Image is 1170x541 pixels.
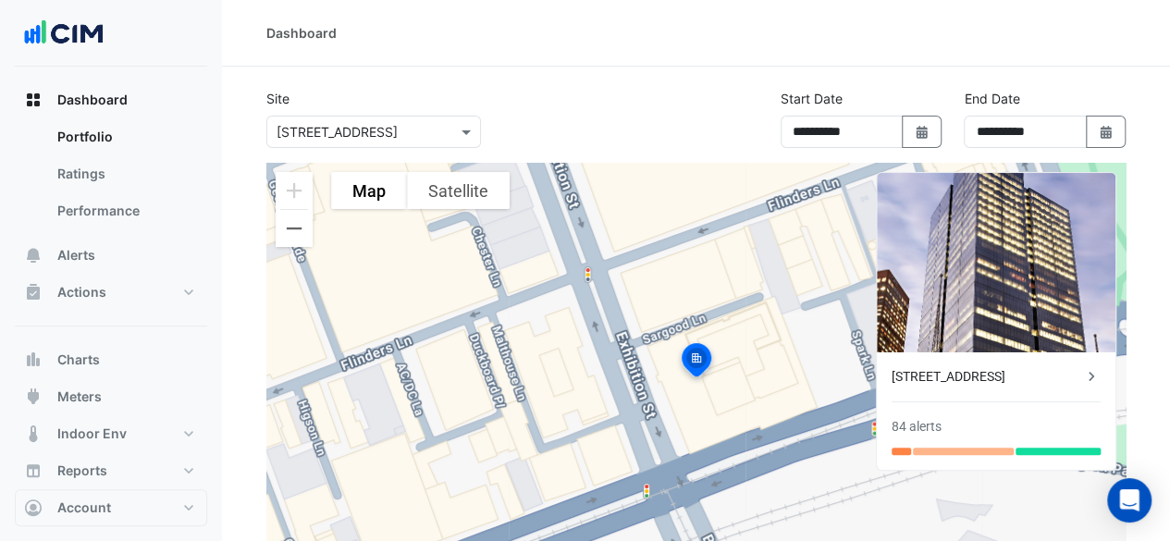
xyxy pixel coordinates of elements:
[24,461,43,480] app-icon: Reports
[15,118,207,237] div: Dashboard
[276,172,313,209] button: Zoom in
[43,192,207,229] a: Performance
[266,23,337,43] div: Dashboard
[24,283,43,301] app-icon: Actions
[57,461,107,480] span: Reports
[15,341,207,378] button: Charts
[15,452,207,489] button: Reports
[892,417,942,436] div: 84 alerts
[24,246,43,264] app-icon: Alerts
[57,246,95,264] span: Alerts
[57,498,111,517] span: Account
[964,89,1019,108] label: End Date
[15,81,207,118] button: Dashboard
[877,173,1115,352] img: 8 Exhibition Street
[1098,124,1115,140] fa-icon: Select Date
[24,350,43,369] app-icon: Charts
[43,118,207,155] a: Portfolio
[892,367,1082,387] div: [STREET_ADDRESS]
[15,489,207,526] button: Account
[57,350,100,369] span: Charts
[22,15,105,52] img: Company Logo
[331,172,407,209] button: Show street map
[276,210,313,247] button: Zoom out
[15,237,207,274] button: Alerts
[15,378,207,415] button: Meters
[24,424,43,443] app-icon: Indoor Env
[24,387,43,406] app-icon: Meters
[43,155,207,192] a: Ratings
[266,89,289,108] label: Site
[407,172,510,209] button: Show satellite imagery
[914,124,930,140] fa-icon: Select Date
[15,415,207,452] button: Indoor Env
[57,91,128,109] span: Dashboard
[15,274,207,311] button: Actions
[57,283,106,301] span: Actions
[57,424,127,443] span: Indoor Env
[1107,478,1152,523] div: Open Intercom Messenger
[781,89,843,108] label: Start Date
[24,91,43,109] app-icon: Dashboard
[676,340,717,385] img: site-pin-selected.svg
[57,387,102,406] span: Meters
